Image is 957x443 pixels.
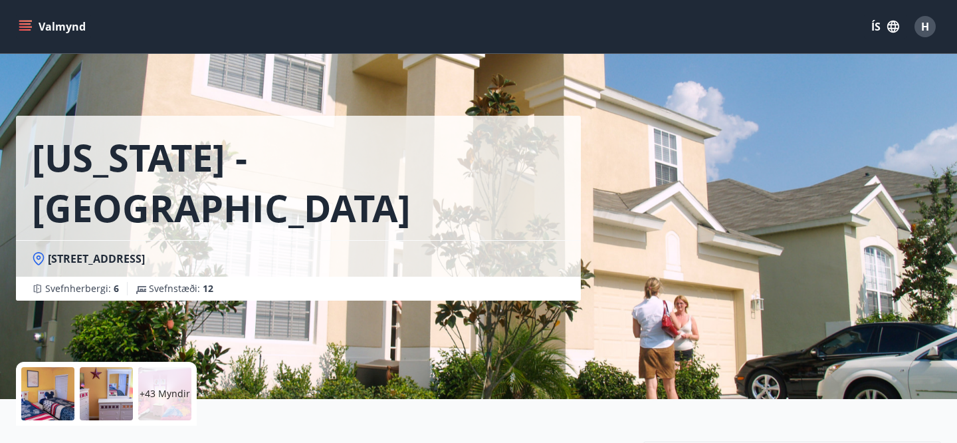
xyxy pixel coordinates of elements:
[921,19,929,34] span: H
[32,132,565,233] h1: [US_STATE] - [GEOGRAPHIC_DATA]
[48,251,145,266] span: [STREET_ADDRESS]
[114,282,119,295] span: 6
[909,11,941,43] button: H
[45,282,119,295] span: Svefnherbergi :
[149,282,213,295] span: Svefnstæði :
[864,15,906,39] button: ÍS
[140,387,190,400] p: +43 Myndir
[16,15,91,39] button: menu
[203,282,213,295] span: 12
